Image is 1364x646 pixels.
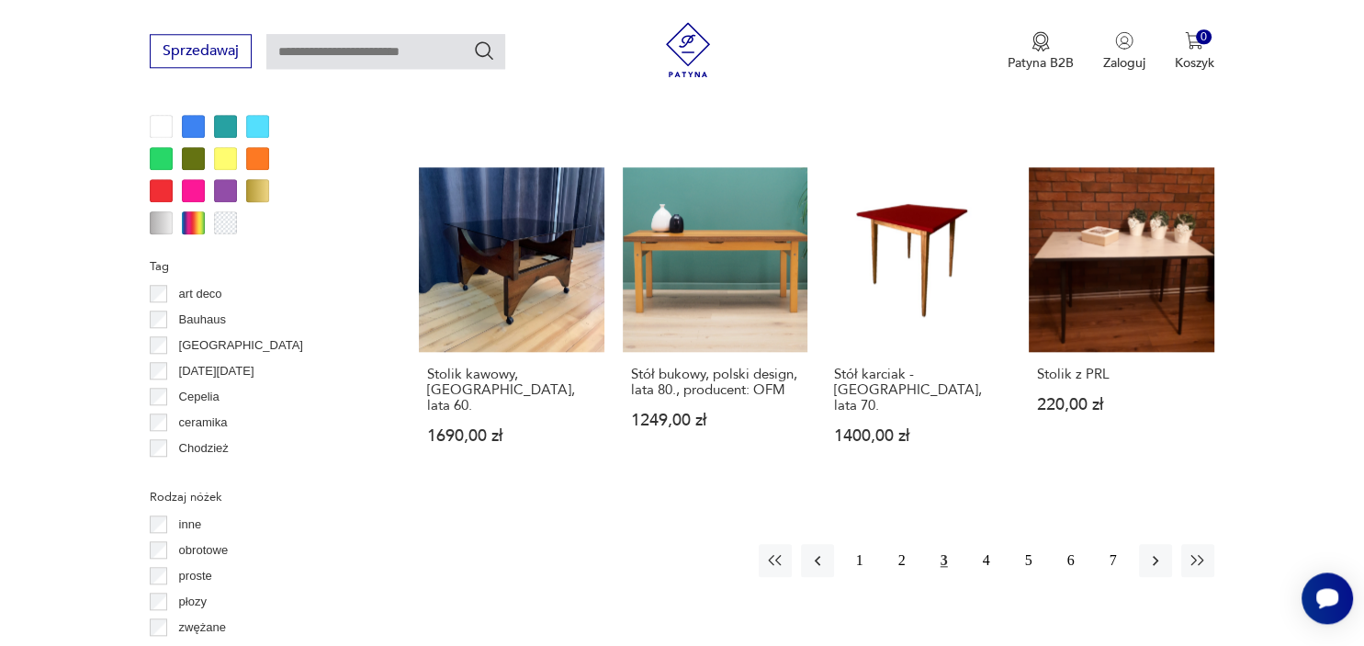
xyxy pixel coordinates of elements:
[179,361,254,381] p: [DATE][DATE]
[179,438,229,459] p: Chodzież
[179,566,212,586] p: proste
[150,46,252,59] a: Sprzedawaj
[150,256,375,277] p: Tag
[427,367,595,414] h3: Stolik kawowy, [GEOGRAPHIC_DATA], lata 60.
[1097,544,1130,577] button: 7
[631,367,799,398] h3: Stół bukowy, polski design, lata 80., producent: OFM
[928,544,961,577] button: 3
[1175,31,1214,72] button: 0Koszyk
[843,544,876,577] button: 1
[1037,367,1205,382] h3: Stolik z PRL
[1103,54,1145,72] p: Zaloguj
[473,40,495,62] button: Szukaj
[179,413,228,433] p: ceramika
[427,428,595,444] p: 1690,00 zł
[179,284,222,304] p: art deco
[1185,31,1203,50] img: Ikona koszyka
[660,22,716,77] img: Patyna - sklep z meblami i dekoracjami vintage
[631,413,799,428] p: 1249,00 zł
[179,464,225,484] p: Ćmielów
[1008,31,1074,72] button: Patyna B2B
[834,428,1002,444] p: 1400,00 zł
[1029,167,1213,480] a: Stolik z PRLStolik z PRL220,00 zł
[150,487,375,507] p: Rodzaj nóżek
[1012,544,1045,577] button: 5
[826,167,1010,480] a: Stół karciak - Polska, lata 70.Stół karciak - [GEOGRAPHIC_DATA], lata 70.1400,00 zł
[179,515,202,535] p: inne
[179,540,228,561] p: obrotowe
[419,167,603,480] a: Stolik kawowy, Polska, lata 60.Stolik kawowy, [GEOGRAPHIC_DATA], lata 60.1690,00 zł
[1031,31,1050,51] img: Ikona medalu
[150,34,252,68] button: Sprzedawaj
[179,387,220,407] p: Cepelia
[623,167,807,480] a: Stół bukowy, polski design, lata 80., producent: OFMStół bukowy, polski design, lata 80., produce...
[179,310,226,330] p: Bauhaus
[834,367,1002,414] h3: Stół karciak - [GEOGRAPHIC_DATA], lata 70.
[1302,572,1353,624] iframe: Smartsupp widget button
[1008,31,1074,72] a: Ikona medaluPatyna B2B
[885,544,919,577] button: 2
[179,335,303,356] p: [GEOGRAPHIC_DATA]
[1103,31,1145,72] button: Zaloguj
[1175,54,1214,72] p: Koszyk
[1054,544,1088,577] button: 6
[1037,397,1205,413] p: 220,00 zł
[970,544,1003,577] button: 4
[179,592,207,612] p: płozy
[1196,29,1212,45] div: 0
[1008,54,1074,72] p: Patyna B2B
[179,618,226,638] p: zwężane
[1115,31,1133,50] img: Ikonka użytkownika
